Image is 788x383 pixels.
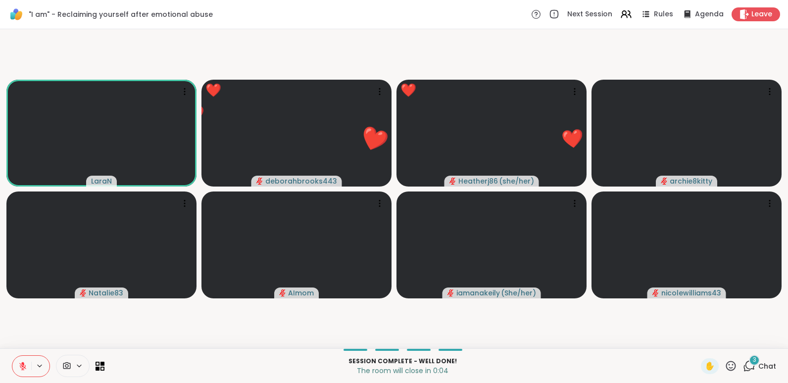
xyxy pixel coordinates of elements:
span: archie8kitty [670,176,712,186]
span: audio-muted [279,289,286,296]
span: Rules [654,9,673,19]
span: deborahbrooks443 [265,176,337,186]
span: Agenda [695,9,724,19]
span: Leave [751,9,772,19]
span: audio-muted [661,178,668,185]
span: Chat [758,361,776,371]
span: Next Session [567,9,612,19]
p: The room will close in 0:04 [110,366,695,376]
div: ❤️ [205,81,221,100]
span: ( She/her ) [501,288,536,298]
span: ✋ [705,360,715,372]
span: Natalie83 [89,288,123,298]
span: audio-muted [80,289,87,296]
span: ( she/her ) [499,176,534,186]
img: ShareWell Logomark [8,6,25,23]
span: nicolewilliams43 [661,288,721,298]
button: ❤️ [346,112,402,167]
span: audio-muted [449,178,456,185]
span: audio-muted [256,178,263,185]
span: iamanakeily [456,288,500,298]
button: ❤️ [553,119,592,158]
span: 3 [753,356,756,364]
p: Session Complete - well done! [110,357,695,366]
span: Heatherj86 [458,176,498,186]
div: ❤️ [400,81,416,100]
span: AImom [288,288,314,298]
span: LaraN [91,176,112,186]
span: "I am" - Reclaiming yourself after emotional abuse [29,9,213,19]
span: audio-muted [652,289,659,296]
span: audio-muted [447,289,454,296]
